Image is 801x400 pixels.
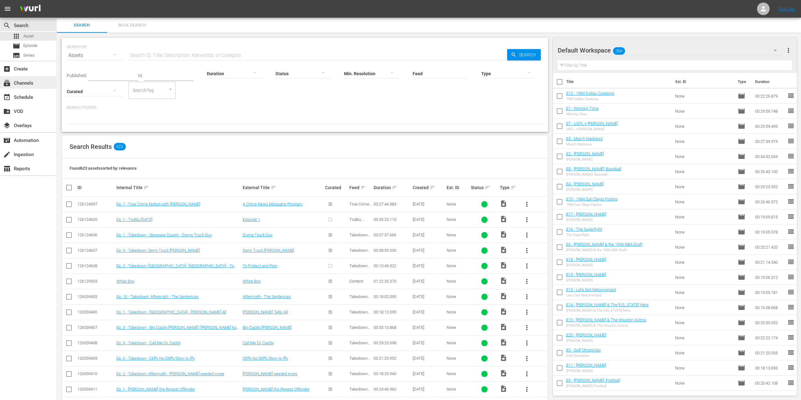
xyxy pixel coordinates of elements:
[523,216,531,223] span: more_vert
[673,149,735,164] td: None
[116,217,152,222] a: Ep. 1 - TruBlu [DATE]
[673,164,735,179] td: None
[360,185,366,190] span: sort
[447,325,469,330] div: None
[787,183,795,190] span: reorder
[116,310,226,314] a: Ep. 1 - Takedown - [GEOGRAPHIC_DATA] - [PERSON_NAME] All
[374,341,410,345] div: 00:29:25.098
[60,22,103,29] span: Search
[738,228,745,236] span: Episode
[3,165,11,172] span: Reports
[374,233,410,237] div: 00:07:37.666
[787,213,795,220] span: reorder
[566,287,616,292] a: E13 - Let’s Get Metsmerized
[243,341,274,345] a: Call Me Dr. Daddy
[566,157,604,161] div: [PERSON_NAME]
[516,49,541,60] span: Search
[392,185,398,190] span: sort
[787,137,795,145] span: reorder
[500,385,507,392] span: Video
[447,356,469,361] div: None
[116,184,241,191] div: Internal Title
[374,248,410,253] div: 00:08:59.200
[144,185,149,190] span: sort
[753,88,787,104] td: 00:22:26.879
[787,243,795,251] span: reorder
[413,325,445,330] div: [DATE]
[349,371,370,390] span: Takedown with [PERSON_NAME]
[753,179,787,194] td: 00:29:23.952
[673,119,735,134] td: None
[374,263,410,268] div: 00:10:49.322
[566,112,599,116] div: Winning Time
[67,47,122,64] div: Assets
[374,279,410,284] div: 01:22:35.370
[519,197,534,212] button: more_vert
[566,263,606,267] div: [PERSON_NAME]
[523,324,531,331] span: more_vert
[111,22,154,29] span: Bulk Search
[116,279,134,284] a: White Boy
[23,42,37,49] span: Episode
[519,366,534,381] button: more_vert
[787,379,795,386] span: reorder
[77,248,114,253] div: 126124607
[566,212,606,217] a: E17 - [PERSON_NAME]
[753,345,787,360] td: 00:21:20.055
[566,127,618,131] div: USFL + [PERSON_NAME]
[471,184,498,191] div: Status
[566,91,614,96] a: E12 - 1989 Dallas Cowboys
[271,185,276,190] span: sort
[243,310,288,314] a: [PERSON_NAME] Tells All
[519,335,534,351] button: more_vert
[500,308,507,315] span: Video
[673,209,735,224] td: None
[3,151,11,158] span: Ingestion
[67,105,543,110] p: Search Filters:
[349,217,370,236] span: TruBlu [DATE] with [PERSON_NAME]
[523,200,531,208] span: more_vert
[3,79,11,87] span: Channels
[753,194,787,209] td: 00:26:46.572
[500,184,517,191] div: Type
[566,257,606,262] a: E18 - [PERSON_NAME]
[566,354,601,358] div: Golf Chronicles
[116,371,224,376] a: Ep. 2 - Takedown: Aftermath - [PERSON_NAME] needed more
[413,310,445,314] div: [DATE]
[77,185,114,190] div: ID
[374,325,410,330] div: 00:35:10.868
[566,97,614,101] div: 1989 Dallas Cowboys
[116,356,195,361] a: Ep. 6 - Takedown - Cliffy No Stiffy Story Is Iffy
[566,242,642,247] a: E6 - [PERSON_NAME] & the 1996 NBA Draft
[673,88,735,104] td: None
[566,182,604,186] a: E4 - [PERSON_NAME]
[349,310,370,329] span: Takedown with [PERSON_NAME]
[447,294,469,299] div: None
[787,273,795,281] span: reorder
[566,233,602,237] div: The Superfight
[566,272,606,277] a: E19 - [PERSON_NAME]
[566,151,604,156] a: E2 - [PERSON_NAME]
[349,294,370,313] span: Takedown with [PERSON_NAME]
[243,263,277,268] a: To Protect and Perv
[349,356,370,375] span: Takedown with [PERSON_NAME]
[673,134,735,149] td: None
[413,233,445,237] div: [DATE]
[77,341,114,345] div: 126559408
[566,248,642,252] div: [PERSON_NAME] & the 1996 NBA Draft
[413,279,445,284] div: [DATE]
[77,202,114,206] div: 126124597
[485,185,490,190] span: sort
[787,303,795,311] span: reorder
[447,310,469,314] div: None
[70,166,137,171] span: Found 623 assets sorted by: relevance
[167,86,173,92] button: Open
[77,371,114,376] div: 126559410
[753,300,787,315] td: 00:16:08.668
[613,44,625,58] span: 354
[751,73,789,91] th: Duration
[523,247,531,254] span: more_vert
[374,184,410,191] div: Duration
[738,334,745,341] span: Episode
[507,49,541,60] button: Search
